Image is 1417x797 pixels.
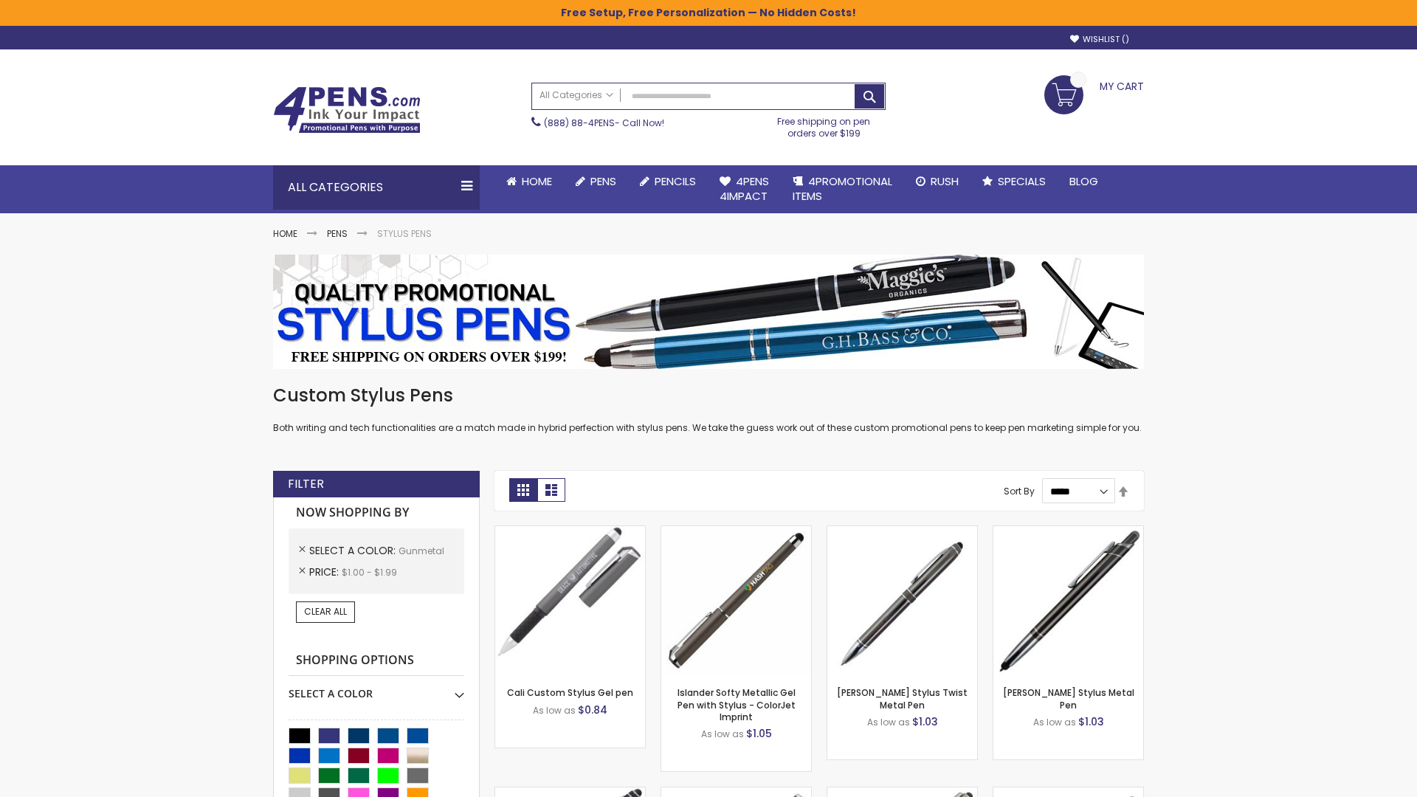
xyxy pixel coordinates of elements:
[661,525,811,538] a: Islander Softy Metallic Gel Pen with Stylus - ColorJet Imprint-Gunmetal
[289,676,464,701] div: Select A Color
[288,476,324,492] strong: Filter
[998,173,1046,189] span: Specials
[342,566,397,579] span: $1.00 - $1.99
[309,565,342,579] span: Price
[1003,686,1134,711] a: [PERSON_NAME] Stylus Metal Pen
[399,545,444,557] span: Gunmetal
[661,526,811,676] img: Islander Softy Metallic Gel Pen with Stylus - ColorJet Imprint-Gunmetal
[273,227,297,240] a: Home
[533,704,576,717] span: As low as
[564,165,628,198] a: Pens
[837,686,968,711] a: [PERSON_NAME] Stylus Twist Metal Pen
[522,173,552,189] span: Home
[993,525,1143,538] a: Olson Stylus Metal Pen-Gunmetal
[762,110,886,139] div: Free shipping on pen orders over $199
[904,165,970,198] a: Rush
[289,645,464,677] strong: Shopping Options
[1058,165,1110,198] a: Blog
[296,601,355,622] a: Clear All
[1070,34,1129,45] a: Wishlist
[578,703,607,717] span: $0.84
[701,728,744,740] span: As low as
[377,227,432,240] strong: Stylus Pens
[781,165,904,213] a: 4PROMOTIONALITEMS
[494,165,564,198] a: Home
[678,686,796,722] a: Islander Softy Metallic Gel Pen with Stylus - ColorJet Imprint
[720,173,769,204] span: 4Pens 4impact
[746,726,772,741] span: $1.05
[273,165,480,210] div: All Categories
[273,86,421,134] img: 4Pens Custom Pens and Promotional Products
[273,255,1144,369] img: Stylus Pens
[993,526,1143,676] img: Olson Stylus Metal Pen-Gunmetal
[708,165,781,213] a: 4Pens4impact
[655,173,696,189] span: Pencils
[1078,714,1104,729] span: $1.03
[539,89,613,101] span: All Categories
[289,497,464,528] strong: Now Shopping by
[273,384,1144,407] h1: Custom Stylus Pens
[304,605,347,618] span: Clear All
[273,384,1144,435] div: Both writing and tech functionalities are a match made in hybrid perfection with stylus pens. We ...
[509,478,537,502] strong: Grid
[793,173,892,204] span: 4PROMOTIONAL ITEMS
[544,117,664,129] span: - Call Now!
[532,83,621,108] a: All Categories
[931,173,959,189] span: Rush
[495,526,645,676] img: Cali Custom Stylus Gel pen-Gunmetal
[867,716,910,728] span: As low as
[309,543,399,558] span: Select A Color
[827,526,977,676] img: Colter Stylus Twist Metal Pen-Gunmetal
[327,227,348,240] a: Pens
[507,686,633,699] a: Cali Custom Stylus Gel pen
[827,525,977,538] a: Colter Stylus Twist Metal Pen-Gunmetal
[1004,485,1035,497] label: Sort By
[1033,716,1076,728] span: As low as
[590,173,616,189] span: Pens
[970,165,1058,198] a: Specials
[1069,173,1098,189] span: Blog
[912,714,938,729] span: $1.03
[544,117,615,129] a: (888) 88-4PENS
[495,525,645,538] a: Cali Custom Stylus Gel pen-Gunmetal
[628,165,708,198] a: Pencils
